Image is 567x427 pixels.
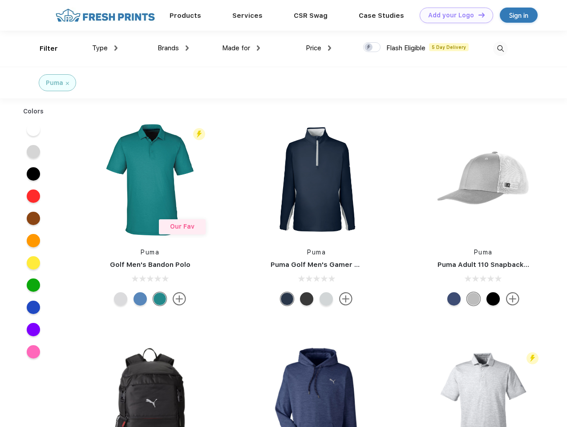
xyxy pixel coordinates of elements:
[53,8,158,23] img: fo%20logo%202.webp
[386,44,425,52] span: Flash Eligible
[429,43,469,51] span: 5 Day Delivery
[91,121,209,239] img: func=resize&h=266
[158,44,179,52] span: Brands
[114,45,117,51] img: dropdown.png
[141,249,159,256] a: Puma
[307,249,326,256] a: Puma
[170,12,201,20] a: Products
[474,249,493,256] a: Puma
[526,352,539,364] img: flash_active_toggle.svg
[328,45,331,51] img: dropdown.png
[486,292,500,306] div: Pma Blk Pma Blk
[509,10,528,20] div: Sign in
[40,44,58,54] div: Filter
[506,292,519,306] img: more.svg
[424,121,543,239] img: func=resize&h=266
[186,45,189,51] img: dropdown.png
[16,107,51,116] div: Colors
[447,292,461,306] div: Peacoat Qut Shd
[493,41,508,56] img: desktop_search.svg
[232,12,263,20] a: Services
[134,292,147,306] div: Lake Blue
[280,292,294,306] div: Navy Blazer
[478,12,485,17] img: DT
[114,292,127,306] div: High Rise
[222,44,250,52] span: Made for
[300,292,313,306] div: Puma Black
[339,292,352,306] img: more.svg
[46,78,63,88] div: Puma
[110,261,190,269] a: Golf Men's Bandon Polo
[271,261,411,269] a: Puma Golf Men's Gamer Golf Quarter-Zip
[500,8,538,23] a: Sign in
[170,223,194,230] span: Our Fav
[193,128,205,140] img: flash_active_toggle.svg
[257,121,376,239] img: func=resize&h=266
[66,82,69,85] img: filter_cancel.svg
[294,12,328,20] a: CSR Swag
[173,292,186,306] img: more.svg
[467,292,480,306] div: Quarry with Brt Whit
[257,45,260,51] img: dropdown.png
[92,44,108,52] span: Type
[320,292,333,306] div: High Rise
[306,44,321,52] span: Price
[428,12,474,19] div: Add your Logo
[153,292,166,306] div: Green Lagoon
